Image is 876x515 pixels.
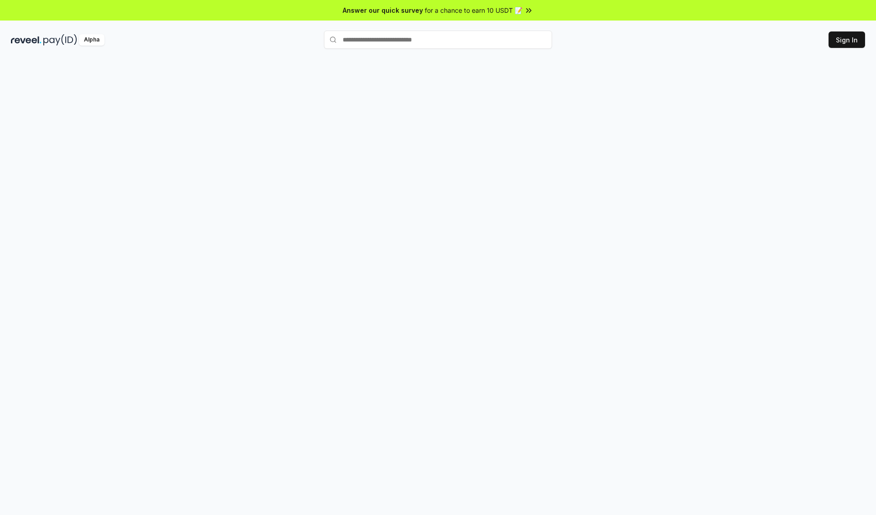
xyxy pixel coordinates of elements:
div: Alpha [79,34,104,46]
img: reveel_dark [11,34,42,46]
span: for a chance to earn 10 USDT 📝 [425,5,522,15]
img: pay_id [43,34,77,46]
button: Sign In [829,31,865,48]
span: Answer our quick survey [343,5,423,15]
